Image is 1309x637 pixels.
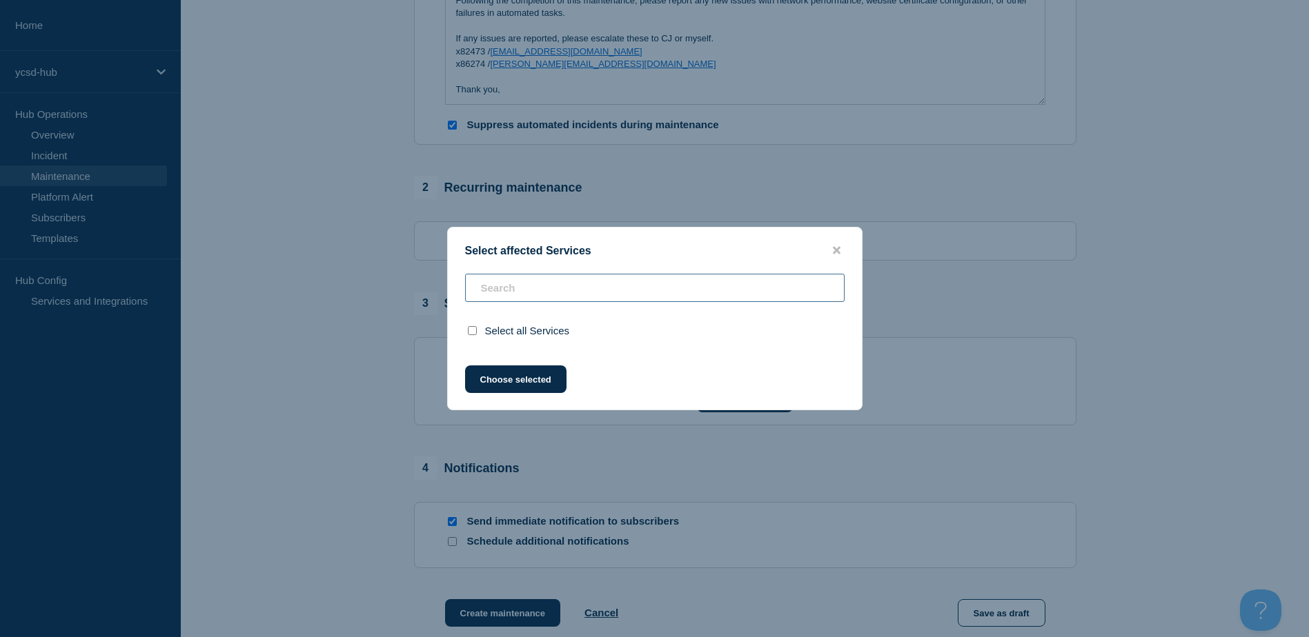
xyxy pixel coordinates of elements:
div: Select affected Services [448,244,862,257]
input: select all checkbox [468,326,477,335]
button: Choose selected [465,365,567,393]
input: Search [465,274,845,302]
button: close button [829,244,845,257]
span: Select all Services [485,325,570,336]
